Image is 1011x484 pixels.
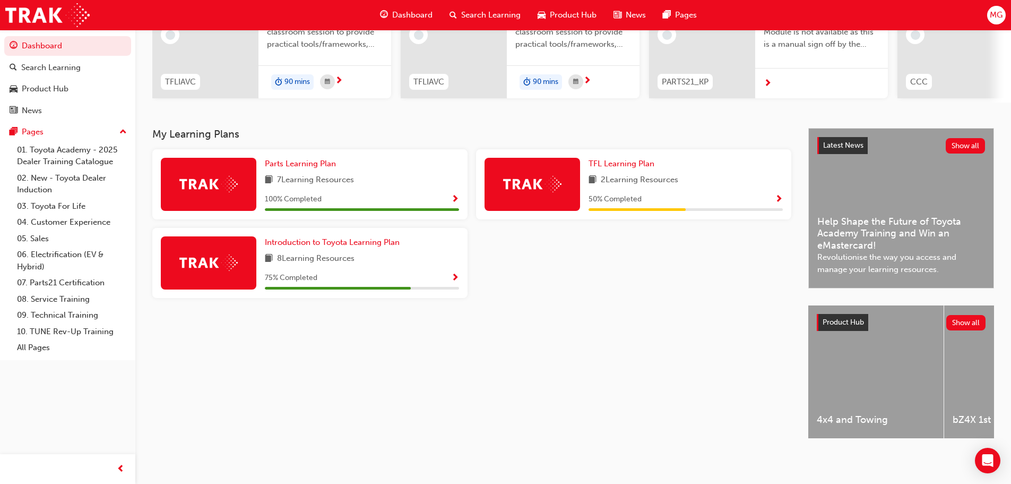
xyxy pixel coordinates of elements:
[13,198,131,215] a: 03. Toyota For Life
[589,193,642,206] span: 50 % Completed
[626,9,646,21] span: News
[4,79,131,99] a: Product Hub
[284,76,310,88] span: 90 mins
[808,128,994,288] a: Latest NewsShow allHelp Shape the Future of Toyota Academy Training and Win an eMastercard!Revolu...
[605,4,654,26] a: news-iconNews
[451,193,459,206] button: Show Progress
[675,9,697,21] span: Pages
[13,324,131,340] a: 10. TUNE Rev-Up Training
[4,101,131,121] a: News
[817,251,985,275] span: Revolutionise the way you access and manage your learning resources.
[911,30,920,40] span: learningRecordVerb_NONE-icon
[265,236,404,249] a: Introduction to Toyota Learning Plan
[5,3,90,27] img: Trak
[533,76,558,88] span: 90 mins
[179,254,238,271] img: Trak
[451,271,459,285] button: Show Progress
[10,106,18,116] span: news-icon
[817,414,935,426] span: 4x4 and Towing
[325,75,330,89] span: calendar-icon
[10,41,18,51] span: guage-icon
[13,214,131,231] a: 04. Customer Experience
[13,275,131,291] a: 07. Parts21 Certification
[583,77,591,86] span: next-icon
[371,4,441,26] a: guage-iconDashboard
[267,14,383,50] span: This is a 90 minute virtual classroom session to provide practical tools/frameworks, behaviours a...
[166,30,175,40] span: learningRecordVerb_NONE-icon
[4,58,131,78] a: Search Learning
[662,30,672,40] span: learningRecordVerb_NONE-icon
[529,4,605,26] a: car-iconProduct Hub
[13,247,131,275] a: 06. Electrification (EV & Hybrid)
[946,315,986,330] button: Show all
[13,142,131,170] a: 01. Toyota Academy - 2025 Dealer Training Catalogue
[613,9,621,22] span: news-icon
[450,9,457,22] span: search-icon
[451,195,459,205] span: Show Progress
[413,76,444,88] span: TFLIAVC
[663,9,671,22] span: pages-icon
[13,291,131,308] a: 08. Service Training
[662,76,708,88] span: PARTS21_KP
[117,463,125,476] span: prev-icon
[573,75,578,89] span: calendar-icon
[589,158,659,170] a: TFL Learning Plan
[265,237,400,247] span: Introduction to Toyota Learning Plan
[275,75,282,89] span: duration-icon
[21,62,81,74] div: Search Learning
[10,128,18,137] span: pages-icon
[179,176,238,192] img: Trak
[265,158,340,170] a: Parts Learning Plan
[335,77,343,86] span: next-icon
[523,75,531,89] span: duration-icon
[22,105,42,117] div: News
[654,4,705,26] a: pages-iconPages
[277,174,354,187] span: 7 Learning Resources
[13,231,131,247] a: 05. Sales
[503,176,561,192] img: Trak
[775,195,783,205] span: Show Progress
[589,174,597,187] span: book-icon
[823,318,864,327] span: Product Hub
[823,141,863,150] span: Latest News
[808,305,944,438] a: 4x4 and Towing
[277,252,355,266] span: 8 Learning Resources
[451,274,459,283] span: Show Progress
[265,193,322,206] span: 100 % Completed
[817,137,985,154] a: Latest NewsShow all
[152,128,791,140] h3: My Learning Plans
[13,170,131,198] a: 02. New - Toyota Dealer Induction
[4,34,131,122] button: DashboardSearch LearningProduct HubNews
[589,159,654,168] span: TFL Learning Plan
[461,9,521,21] span: Search Learning
[10,63,17,73] span: search-icon
[13,307,131,324] a: 09. Technical Training
[165,76,196,88] span: TFLIAVC
[22,126,44,138] div: Pages
[4,122,131,142] button: Pages
[265,159,336,168] span: Parts Learning Plan
[764,14,879,50] span: Please note: The eLearning Module is not available as this is a manual sign off by the Dealer Pro...
[265,174,273,187] span: book-icon
[601,174,678,187] span: 2 Learning Resources
[538,9,546,22] span: car-icon
[392,9,433,21] span: Dashboard
[775,193,783,206] button: Show Progress
[990,9,1003,21] span: MG
[515,14,631,50] span: This is a 90 minute virtual classroom session to provide practical tools/frameworks, behaviours a...
[946,138,986,154] button: Show all
[441,4,529,26] a: search-iconSearch Learning
[910,76,928,88] span: CCC
[764,79,772,89] span: next-icon
[817,314,986,331] a: Product HubShow all
[22,83,68,95] div: Product Hub
[975,448,1000,473] div: Open Intercom Messenger
[4,36,131,56] a: Dashboard
[414,30,424,40] span: learningRecordVerb_NONE-icon
[265,252,273,266] span: book-icon
[987,6,1006,24] button: MG
[10,84,18,94] span: car-icon
[265,272,317,284] span: 75 % Completed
